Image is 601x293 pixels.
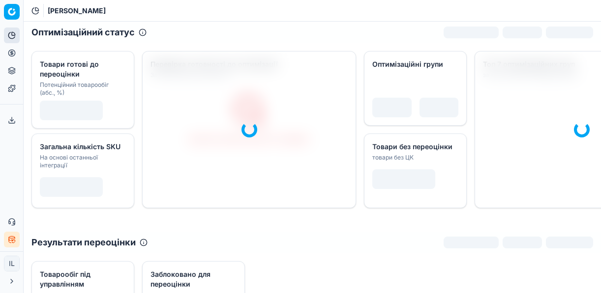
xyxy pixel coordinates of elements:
[40,269,124,289] div: Товарообіг під управлінням
[40,59,124,79] div: Товари готові до переоцінки
[4,256,19,271] span: IL
[48,6,106,16] nav: breadcrumb
[40,142,124,152] div: Загальна кількість SKU
[31,26,135,39] h2: Оптимізаційний статус
[372,154,456,161] div: товари без ЦК
[150,269,235,289] div: Заблоковано для переоцінки
[4,256,20,271] button: IL
[372,59,456,69] div: Оптимізаційні групи
[48,6,106,16] span: [PERSON_NAME]
[31,236,136,249] h2: Результати переоцінки
[40,154,124,169] div: На основі останньої інтеграції
[40,81,124,97] div: Потенційний товарообіг (абс., %)
[372,142,456,152] div: Товари без переоцінки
